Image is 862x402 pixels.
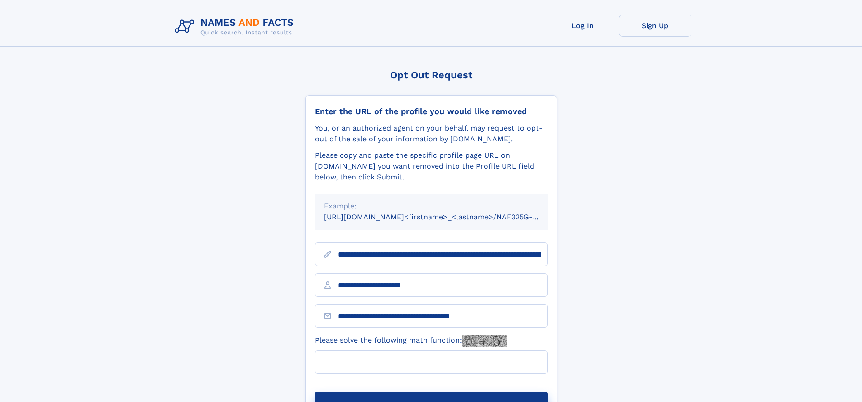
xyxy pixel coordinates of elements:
div: Opt Out Request [305,69,557,81]
a: Sign Up [619,15,691,37]
div: Please copy and paste the specific profile page URL on [DOMAIN_NAME] you want removed into the Pr... [315,150,548,183]
small: [URL][DOMAIN_NAME]<firstname>_<lastname>/NAF325G-xxxxxxxx [324,213,565,221]
label: Please solve the following math function: [315,335,507,347]
a: Log In [547,15,619,37]
div: Enter the URL of the profile you would like removed [315,107,548,116]
div: Example: [324,201,538,212]
div: You, or an authorized agent on your behalf, may request to opt-out of the sale of your informatio... [315,123,548,145]
img: Logo Names and Facts [171,15,301,39]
